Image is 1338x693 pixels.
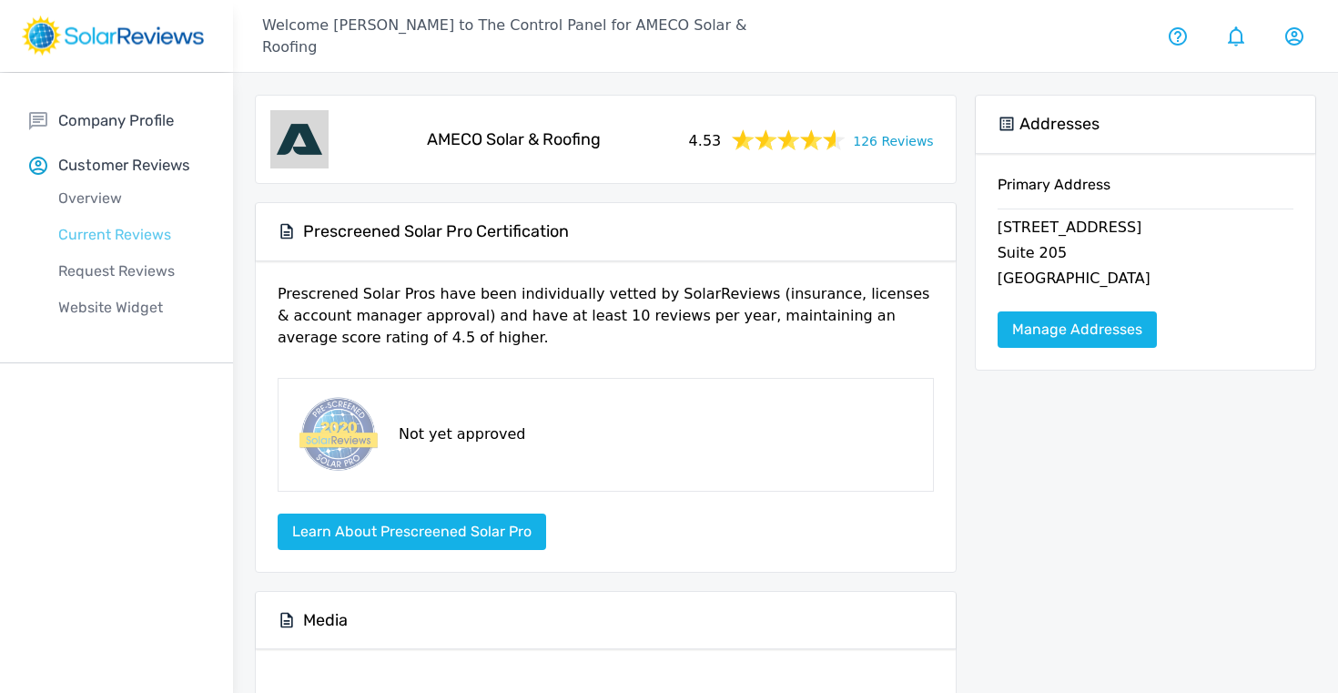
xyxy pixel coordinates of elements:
a: Learn about Prescreened Solar Pro [278,523,546,540]
span: 4.53 [689,127,722,152]
p: Suite 205 [998,242,1293,268]
p: Welcome [PERSON_NAME] to The Control Panel for AMECO Solar & Roofing [262,15,786,58]
p: Overview [29,188,233,209]
h5: AMECO Solar & Roofing [427,129,601,150]
h5: Media [303,610,348,631]
h6: Primary Address [998,176,1293,209]
a: 126 Reviews [853,128,933,151]
a: Request Reviews [29,253,233,290]
p: Current Reviews [29,224,233,246]
h5: Addresses [1019,114,1100,135]
p: Prescrened Solar Pros have been individually vetted by SolarReviews (insurance, licenses & accoun... [278,283,934,363]
a: Website Widget [29,290,233,326]
a: Overview [29,180,233,217]
p: Website Widget [29,297,233,319]
a: Current Reviews [29,217,233,253]
p: [STREET_ADDRESS] [998,217,1293,242]
h5: Prescreened Solar Pro Certification [303,221,569,242]
p: Customer Reviews [58,154,190,177]
a: Manage Addresses [998,311,1157,348]
p: Company Profile [58,109,174,132]
img: prescreened-badge.png [293,393,380,476]
button: Learn about Prescreened Solar Pro [278,514,546,550]
p: Request Reviews [29,260,233,282]
p: [GEOGRAPHIC_DATA] [998,268,1293,293]
p: Not yet approved [399,423,525,445]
